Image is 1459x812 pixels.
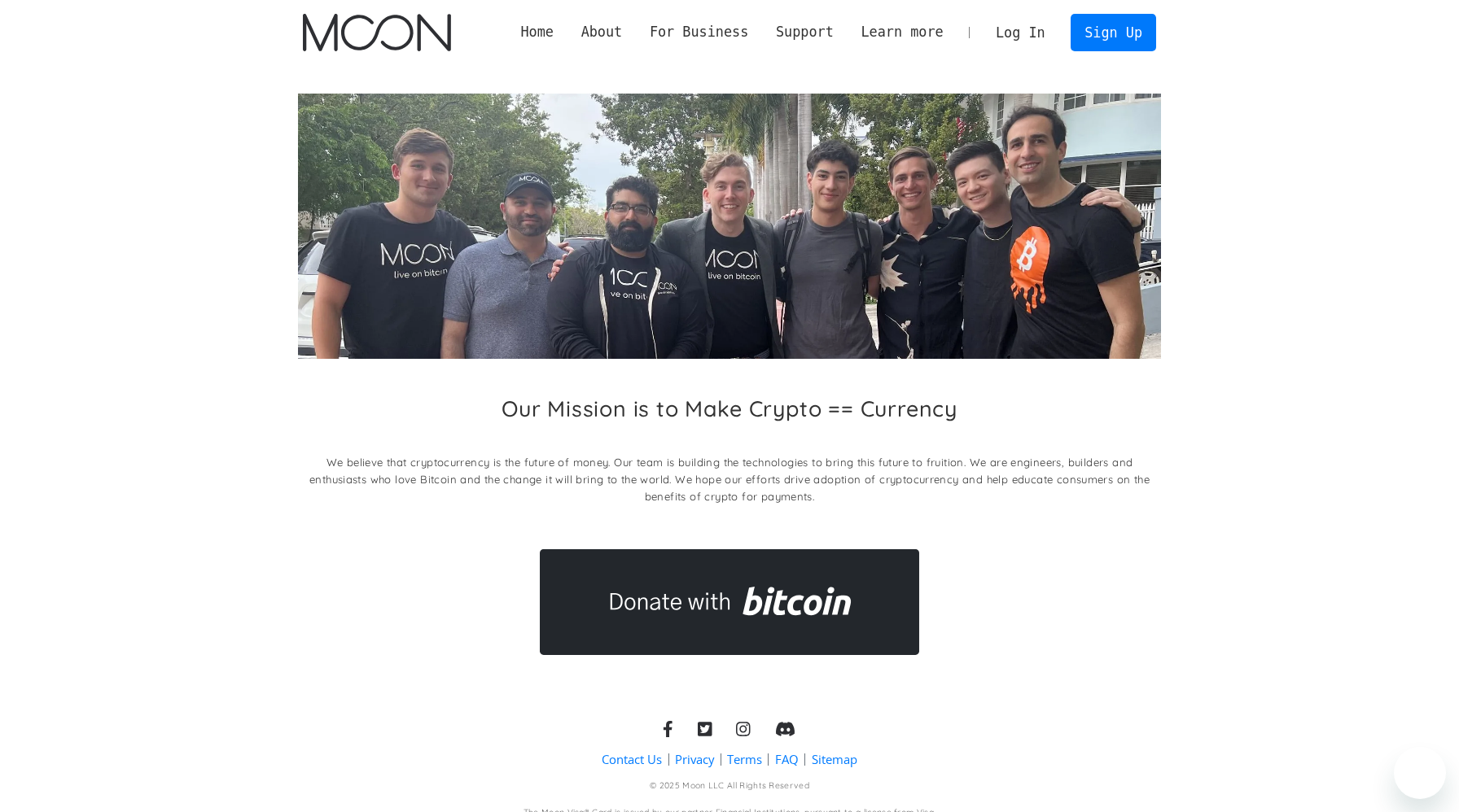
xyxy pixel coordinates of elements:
div: For Business [636,22,762,42]
div: About [567,22,636,42]
div: Support [762,22,847,42]
a: Privacy [675,751,714,768]
a: Terms [727,751,762,768]
h2: Our Mission is to Make Crypto == Currency [502,395,957,421]
div: For Business [650,22,748,42]
div: Support [776,22,834,42]
div: About [581,22,623,42]
a: home [303,14,450,51]
a: FAQ [775,751,799,768]
a: Contact Us [602,751,662,768]
a: Sitemap [812,751,857,768]
iframe: Button to launch messaging window [1394,747,1446,799]
div: Learn more [861,22,943,42]
div: © 2025 Moon LLC All Rights Reserved [650,780,809,792]
a: Sign Up [1071,14,1155,50]
div: Learn more [848,22,957,42]
p: We believe that cryptocurrency is the future of money. Our team is building the technologies to b... [298,454,1162,505]
a: Log In [982,15,1058,50]
a: Home [507,22,567,42]
img: Moon Logo [303,14,450,51]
